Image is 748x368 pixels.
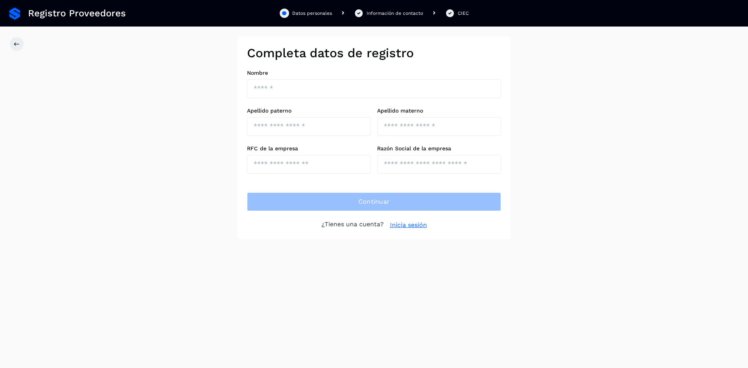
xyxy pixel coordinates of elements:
[247,70,501,76] label: Nombre
[367,10,423,17] div: Información de contacto
[377,107,501,114] label: Apellido materno
[292,10,332,17] div: Datos personales
[247,145,371,152] label: RFC de la empresa
[247,46,501,60] h2: Completa datos de registro
[377,145,501,152] label: Razón Social de la empresa
[458,10,469,17] div: CIEC
[28,8,126,19] span: Registro Proveedores
[321,220,384,230] p: ¿Tienes una cuenta?
[358,197,390,206] span: Continuar
[247,192,501,211] button: Continuar
[390,220,427,230] a: Inicia sesión
[247,107,371,114] label: Apellido paterno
